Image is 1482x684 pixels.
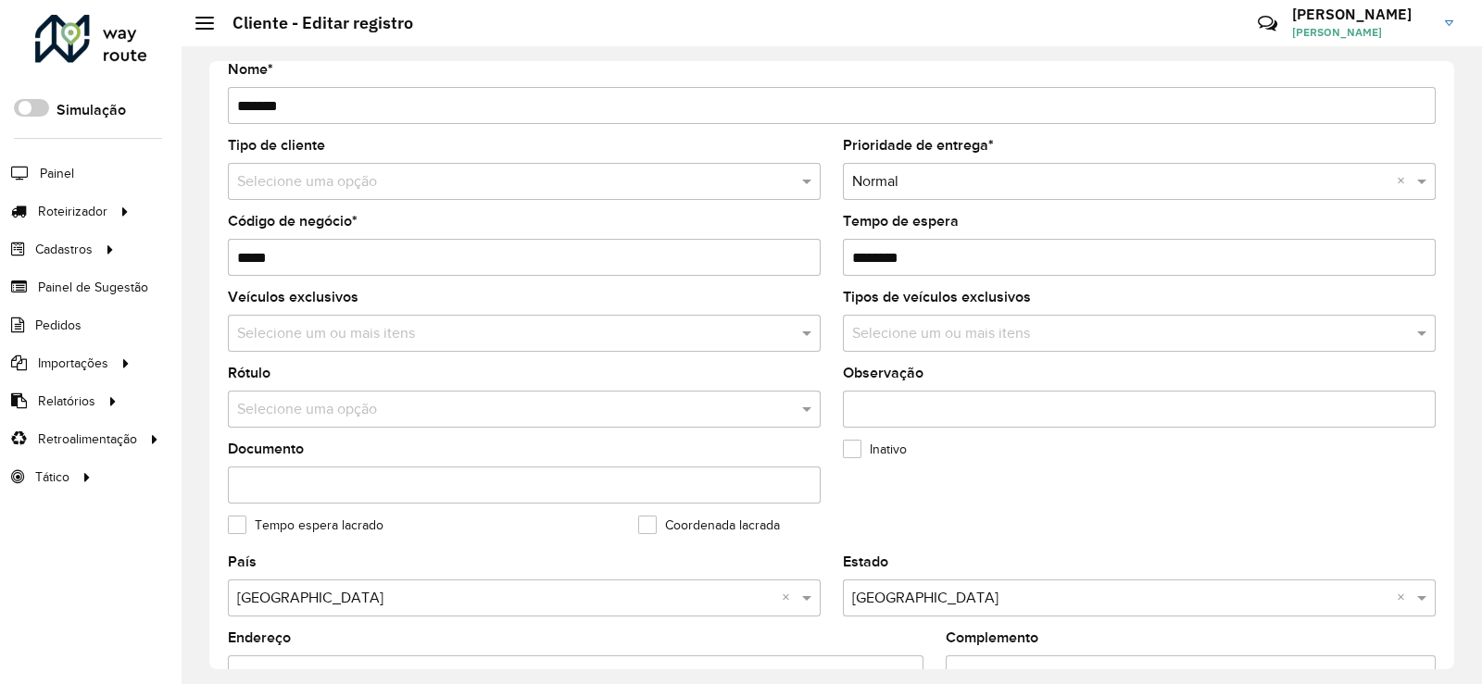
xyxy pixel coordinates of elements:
span: Pedidos [35,316,82,335]
label: Rótulo [228,362,270,384]
span: Roteirizador [38,202,107,221]
label: Tipos de veículos exclusivos [843,286,1031,308]
span: Relatórios [38,392,95,411]
span: Clear all [782,587,798,609]
label: Inativo [843,440,907,459]
span: Cadastros [35,240,93,259]
h3: [PERSON_NAME] [1292,6,1431,23]
label: Simulação [57,99,126,121]
label: Veículos exclusivos [228,286,358,308]
h2: Cliente - Editar registro [214,13,413,33]
span: Clear all [1397,170,1413,193]
label: Coordenada lacrada [638,516,780,535]
span: Painel [40,164,74,183]
label: Estado [843,551,888,573]
label: Prioridade de entrega [843,134,994,156]
label: Tempo espera lacrado [228,516,383,535]
label: Código de negócio [228,210,358,232]
label: Tempo de espera [843,210,959,232]
label: Nome [228,58,273,81]
label: Complemento [946,627,1038,649]
label: Endereço [228,627,291,649]
span: [PERSON_NAME] [1292,24,1431,41]
span: Tático [35,467,69,487]
span: Painel de Sugestão [38,278,148,297]
a: Contato Rápido [1248,4,1287,44]
label: Documento [228,438,304,460]
label: Observação [843,362,923,384]
span: Importações [38,354,108,373]
span: Retroalimentação [38,429,137,449]
span: Clear all [1397,587,1413,609]
label: Tipo de cliente [228,134,325,156]
label: País [228,551,257,573]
